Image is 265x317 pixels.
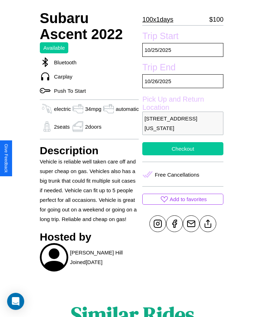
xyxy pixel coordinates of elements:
[85,122,101,131] p: 2 doors
[142,14,173,25] p: 100 x 1 days
[40,231,139,243] h3: Hosted by
[54,122,70,131] p: 2 seats
[7,293,24,310] div: Open Intercom Messenger
[209,14,223,25] p: $ 100
[155,170,199,179] p: Free Cancellations
[170,194,207,204] p: Add to favorites
[142,43,223,57] p: 10 / 25 / 2025
[51,72,73,81] p: Carplay
[142,95,223,112] label: Pick Up and Return Location
[51,58,76,67] p: Bluetooth
[142,194,223,205] button: Add to favorites
[4,144,9,173] div: Give Feedback
[85,104,101,114] p: 34 mpg
[70,257,102,267] p: Joined [DATE]
[142,62,223,74] label: Trip End
[116,104,139,114] p: automatic
[54,104,71,114] p: electric
[71,103,85,114] img: gas
[40,121,54,132] img: gas
[142,142,223,155] button: Checkout
[43,43,65,53] p: Available
[40,10,139,42] h2: Subaru Ascent 2022
[142,31,223,43] label: Trip Start
[142,112,223,135] p: [STREET_ADDRESS][US_STATE]
[40,103,54,114] img: gas
[71,121,85,132] img: gas
[101,103,116,114] img: gas
[51,86,86,96] p: Push To Start
[40,157,139,224] p: Vehicle is reliable well taken care off and super cheap on gas. Vehicles also has a big trunk tha...
[70,248,123,257] p: [PERSON_NAME] Hill
[40,145,139,157] h3: Description
[142,74,223,88] p: 10 / 26 / 2025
